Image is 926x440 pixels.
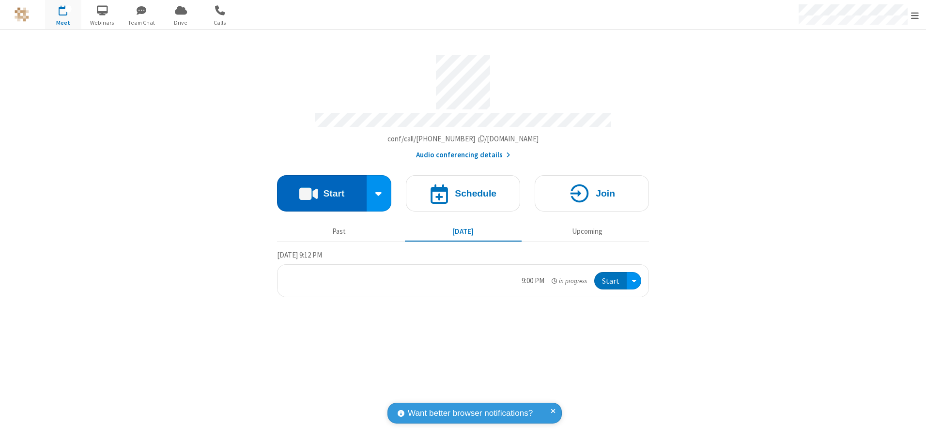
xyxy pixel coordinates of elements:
[277,249,649,298] section: Today's Meetings
[627,272,641,290] div: Open menu
[522,275,544,287] div: 9:00 PM
[277,250,322,259] span: [DATE] 9:12 PM
[387,134,539,143] span: Copy my meeting room link
[405,222,522,241] button: [DATE]
[596,189,615,198] h4: Join
[594,272,627,290] button: Start
[416,150,510,161] button: Audio conferencing details
[281,222,398,241] button: Past
[277,48,649,161] section: Account details
[535,175,649,212] button: Join
[123,18,160,27] span: Team Chat
[387,134,539,145] button: Copy my meeting room linkCopy my meeting room link
[45,18,81,27] span: Meet
[65,5,72,13] div: 1
[202,18,238,27] span: Calls
[323,189,344,198] h4: Start
[406,175,520,212] button: Schedule
[163,18,199,27] span: Drive
[367,175,392,212] div: Start conference options
[552,276,587,286] em: in progress
[15,7,29,22] img: QA Selenium DO NOT DELETE OR CHANGE
[408,407,533,420] span: Want better browser notifications?
[84,18,121,27] span: Webinars
[277,175,367,212] button: Start
[529,222,646,241] button: Upcoming
[455,189,496,198] h4: Schedule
